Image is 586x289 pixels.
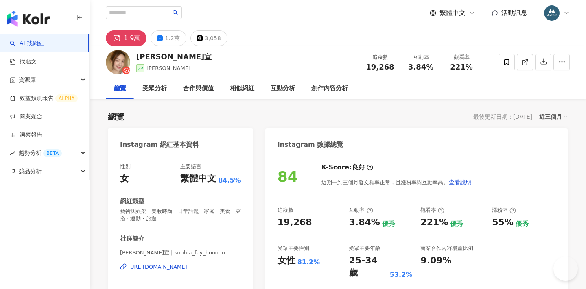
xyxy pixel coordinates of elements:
[405,53,436,61] div: 互動率
[297,258,320,267] div: 81.2%
[539,111,568,122] div: 近三個月
[450,63,473,71] span: 221%
[492,206,516,214] div: 漲粉率
[120,235,144,243] div: 社群簡介
[390,270,413,279] div: 53.2%
[408,63,433,71] span: 3.84%
[501,9,527,17] span: 活動訊息
[120,197,144,206] div: 網紅類型
[128,263,187,271] div: [URL][DOMAIN_NAME]
[114,84,126,93] div: 總覽
[450,219,463,228] div: 優秀
[108,111,124,122] div: 總覽
[120,208,241,222] span: 藝術與娛樂 · 美妝時尚 · 日常話題 · 家庭 · 美食 · 穿搭 · 運動 · 旅遊
[142,84,167,93] div: 受眾分析
[183,84,214,93] div: 合作與價值
[230,84,254,93] div: 相似網紅
[180,172,216,185] div: 繁體中文
[311,84,348,93] div: 創作內容分析
[365,53,396,61] div: 追蹤數
[278,254,295,267] div: 女性
[190,30,227,46] button: 3,058
[136,52,212,62] div: [PERSON_NAME]宣
[278,216,312,229] div: 19,268
[349,216,380,229] div: 3.84%
[106,50,130,74] img: KOL Avatar
[271,84,295,93] div: 互動分析
[420,216,448,229] div: 221%
[420,254,451,267] div: 9.09%
[349,245,380,252] div: 受眾主要年齡
[420,206,444,214] div: 觀看率
[205,33,221,44] div: 3,058
[278,140,343,149] div: Instagram 數據總覽
[106,30,146,46] button: 1.9萬
[10,150,15,156] span: rise
[120,172,129,185] div: 女
[120,249,241,256] span: [PERSON_NAME]宣 | sophia_fay_hooooo
[439,9,466,17] span: 繁體中文
[448,174,472,190] button: 查看說明
[321,163,373,172] div: K-Score :
[382,219,395,228] div: 優秀
[43,149,62,157] div: BETA
[10,113,42,121] a: 商案媒合
[366,63,394,71] span: 19,268
[553,256,578,281] iframe: Help Scout Beacon - Open
[516,219,529,228] div: 優秀
[473,113,532,120] div: 最後更新日期：[DATE]
[173,10,178,15] span: search
[146,65,190,71] span: [PERSON_NAME]
[120,163,131,170] div: 性別
[218,176,241,185] span: 84.5%
[120,140,199,149] div: Instagram 網紅基本資料
[120,263,241,271] a: [URL][DOMAIN_NAME]
[180,163,201,170] div: 主要語言
[10,94,78,102] a: 效益預測報告ALPHA
[278,206,293,214] div: 追蹤數
[19,71,36,89] span: 資源庫
[352,163,365,172] div: 良好
[19,162,42,180] span: 競品分析
[124,33,140,44] div: 1.9萬
[544,5,560,21] img: 358735463_652854033541749_1509380869568117342_n.jpg
[492,216,514,229] div: 55%
[278,245,309,252] div: 受眾主要性別
[10,58,37,66] a: 找貼文
[349,254,387,280] div: 25-34 歲
[7,11,50,27] img: logo
[10,131,42,139] a: 洞察報告
[449,179,472,185] span: 查看說明
[151,30,186,46] button: 1.2萬
[19,144,62,162] span: 趨勢分析
[10,39,44,48] a: searchAI 找網紅
[321,174,472,190] div: 近期一到三個月發文頻率正常，且漲粉率與互動率高。
[420,245,473,252] div: 商業合作內容覆蓋比例
[446,53,477,61] div: 觀看率
[278,168,298,185] div: 84
[165,33,179,44] div: 1.2萬
[349,206,373,214] div: 互動率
